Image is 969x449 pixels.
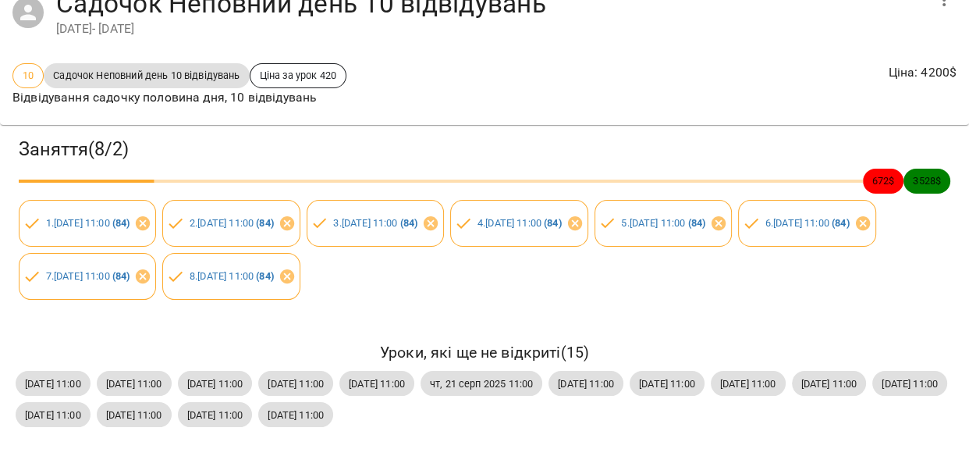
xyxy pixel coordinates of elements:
[16,340,953,365] h6: Уроки, які ще не відкриті ( 15 )
[621,217,705,229] a: 5.[DATE] 11:00 (84)
[307,200,444,247] div: 3.[DATE] 11:00 (84)
[595,200,732,247] div: 5.[DATE] 11:00 (84)
[258,408,333,422] span: [DATE] 11:00
[112,217,130,229] b: ( 84 )
[16,408,91,422] span: [DATE] 11:00
[13,68,43,83] span: 10
[544,217,562,229] b: ( 84 )
[711,376,786,391] span: [DATE] 11:00
[738,200,875,247] div: 6.[DATE] 11:00 (84)
[190,270,274,282] a: 8.[DATE] 11:00 (84)
[863,173,904,188] span: 672 $
[450,200,587,247] div: 4.[DATE] 11:00 (84)
[339,376,414,391] span: [DATE] 11:00
[333,217,417,229] a: 3.[DATE] 11:00 (84)
[178,376,253,391] span: [DATE] 11:00
[112,270,130,282] b: ( 84 )
[46,270,130,282] a: 7.[DATE] 11:00 (84)
[162,200,300,247] div: 2.[DATE] 11:00 (84)
[178,408,253,422] span: [DATE] 11:00
[19,253,156,300] div: 7.[DATE] 11:00 (84)
[400,217,418,229] b: ( 84 )
[97,408,172,422] span: [DATE] 11:00
[162,253,300,300] div: 8.[DATE] 11:00 (84)
[250,68,346,83] span: Ціна за урок 420
[688,217,706,229] b: ( 84 )
[256,270,274,282] b: ( 84 )
[56,20,925,38] div: [DATE] - [DATE]
[548,376,623,391] span: [DATE] 11:00
[190,217,274,229] a: 2.[DATE] 11:00 (84)
[44,68,249,83] span: Садочок Неповний день 10 відвідувань
[19,200,156,247] div: 1.[DATE] 11:00 (84)
[903,173,950,188] span: 3528 $
[630,376,705,391] span: [DATE] 11:00
[421,376,542,391] span: чт, 21 серп 2025 11:00
[477,217,562,229] a: 4.[DATE] 11:00 (84)
[12,88,346,107] p: Відвідування садочку половина дня, 10 відвідувань
[792,376,867,391] span: [DATE] 11:00
[256,217,274,229] b: ( 84 )
[46,217,130,229] a: 1.[DATE] 11:00 (84)
[888,63,957,82] p: Ціна : 4200 $
[258,376,333,391] span: [DATE] 11:00
[765,217,850,229] a: 6.[DATE] 11:00 (84)
[872,376,947,391] span: [DATE] 11:00
[97,376,172,391] span: [DATE] 11:00
[832,217,850,229] b: ( 84 )
[16,376,91,391] span: [DATE] 11:00
[19,137,950,162] h3: Заняття ( 8 / 2 )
